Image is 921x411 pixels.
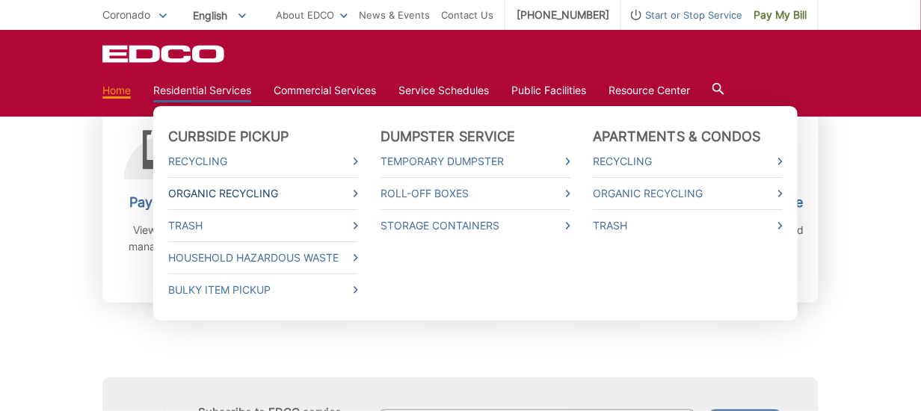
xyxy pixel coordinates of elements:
[276,7,348,23] a: About EDCO
[381,153,570,170] a: Temporary Dumpster
[102,82,131,99] a: Home
[593,217,783,234] a: Trash
[168,250,358,266] a: Household Hazardous Waste
[168,217,358,234] a: Trash
[168,185,358,202] a: Organic Recycling
[593,185,783,202] a: Organic Recycling
[102,8,150,21] span: Coronado
[593,129,761,145] a: Apartments & Condos
[182,3,257,28] span: English
[609,82,690,99] a: Resource Center
[398,82,489,99] a: Service Schedules
[593,153,783,170] a: Recycling
[168,153,358,170] a: Recycling
[381,217,570,234] a: Storage Containers
[359,7,430,23] a: News & Events
[754,7,807,23] span: Pay My Bill
[114,194,224,211] h2: Pay Your Bill
[441,7,493,23] a: Contact Us
[102,45,227,63] a: EDCD logo. Return to the homepage.
[381,185,570,202] a: Roll-Off Boxes
[114,222,224,271] p: View, pay, and manage your bill online.
[102,105,235,303] a: Pay Your Bill View, pay, and manage your bill online.
[381,129,516,145] a: Dumpster Service
[274,82,376,99] a: Commercial Services
[168,282,358,298] a: Bulky Item Pickup
[168,129,289,145] a: Curbside Pickup
[153,82,251,99] a: Residential Services
[511,82,586,99] a: Public Facilities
